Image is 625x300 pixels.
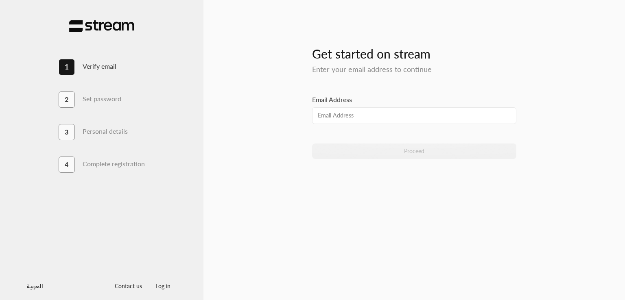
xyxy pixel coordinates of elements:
span: 3 [65,127,68,137]
label: Email Address [312,95,352,104]
a: Log in [149,283,177,289]
h3: Complete registration [83,160,145,167]
h3: Personal details [83,127,128,135]
a: Contact us [108,283,149,289]
h5: Enter your email address to continue [312,65,517,74]
span: 1 [65,62,69,72]
h3: Set password [83,95,121,102]
button: Contact us [108,278,149,293]
span: 2 [65,95,68,104]
a: العربية [26,278,43,293]
h3: Verify email [83,62,116,70]
input: Email Address [312,107,517,124]
img: Stream Pay [69,20,134,33]
button: Log in [149,278,177,293]
h3: Get started on stream [312,33,517,61]
span: 4 [65,160,68,170]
